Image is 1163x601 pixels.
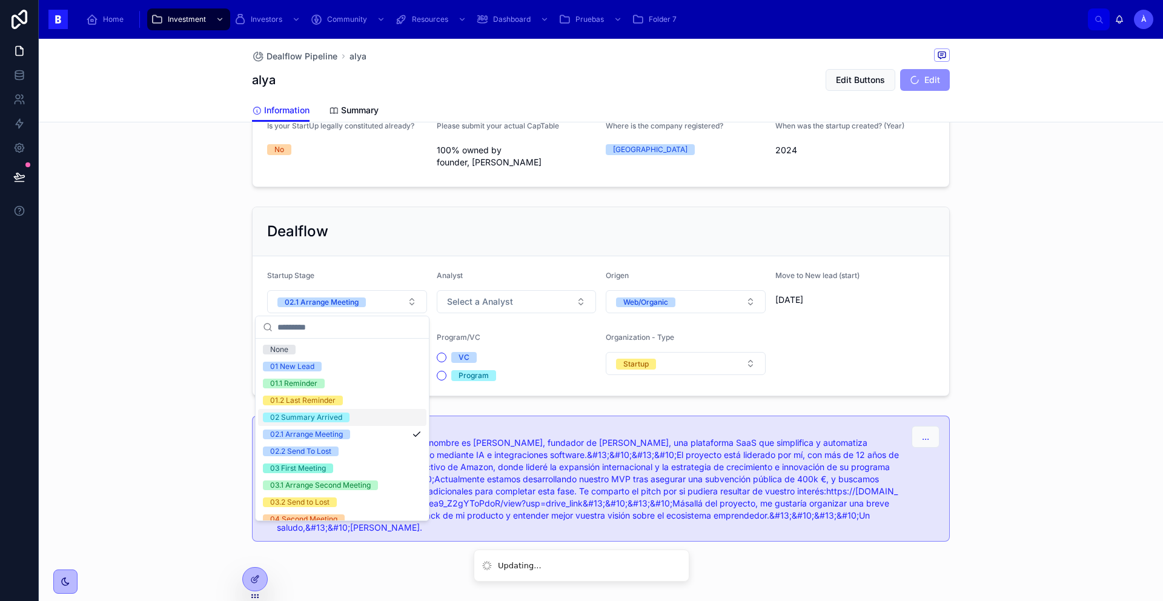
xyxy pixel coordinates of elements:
[270,362,314,371] div: 01 New Lead
[775,144,935,156] span: 2024
[264,104,310,116] span: Information
[775,271,860,280] span: Move to New lead (start)
[775,294,935,306] span: [DATE]
[147,8,230,30] a: Investment
[277,426,902,434] h5: Comentarios que nos dejaron:
[267,50,337,62] span: Dealflow Pipeline
[606,271,629,280] span: Origen
[329,99,379,124] a: Summary
[277,486,898,508] a: https://[DOMAIN_NAME]/file/d/127u6tDgPksq4u7meDHea9_Z2gYToPdoR/view?usp=drive_link&#13;&#10;&#13;...
[775,121,904,130] span: When was the startup created? (Year)
[628,8,685,30] a: Folder 7
[267,121,414,130] span: Is your StartUp legally constituted already?
[606,333,674,342] span: Organization - Type
[103,15,124,24] span: Home
[252,50,337,62] a: Dealflow Pipeline
[606,121,723,130] span: Where is the company registered?
[613,144,688,155] div: [GEOGRAPHIC_DATA]
[350,50,366,62] a: alya
[270,430,343,439] div: 02.1 Arrange Meeting
[412,15,448,24] span: Resources
[912,426,939,448] button: ...
[437,121,559,130] span: Please submit your actual CapTable
[437,144,597,168] span: 100% owned by founder, [PERSON_NAME]
[270,480,371,490] div: 03.1 Arrange Second Meeting
[270,396,336,405] div: 01.2 Last Reminder
[555,8,628,30] a: Pruebas
[437,290,597,313] button: Select Button
[277,437,902,534] div: Buenos días,&#13;&#10;&#13;&#10;Mi nombre es Alejandro Pérez, fundador de alya, una plataforma Sa...
[459,352,469,363] div: VC
[270,514,337,524] div: 04 Second Meeting
[327,15,367,24] span: Community
[447,296,513,308] span: Select a Analyst
[606,290,766,313] button: Select Button
[437,333,480,342] span: Program/VC
[277,437,899,533] span: Buenos días,&#13;&#10;&#13;&#10;Mi nombre es [PERSON_NAME], fundador de [PERSON_NAME], una plataf...
[168,15,206,24] span: Investment
[82,8,132,30] a: Home
[256,339,429,520] div: Suggestions
[459,370,489,381] div: Program
[270,463,326,473] div: 03 First Meeting
[48,10,68,29] img: App logo
[498,560,542,572] div: Updating...
[252,71,276,88] h1: alya
[616,357,656,370] button: Unselect STARTUP
[267,271,314,280] span: Startup Stage
[285,297,359,307] div: 02.1 Arrange Meeting
[274,144,284,155] div: No
[437,271,463,280] span: Analyst
[270,413,342,422] div: 02 Summary Arrived
[270,497,330,507] div: 03.2 Send to Lost
[575,15,604,24] span: Pruebas
[606,352,766,375] button: Select Button
[493,15,531,24] span: Dashboard
[267,290,427,313] button: Select Button
[1141,15,1147,24] span: À
[270,379,317,388] div: 01.1 Reminder
[623,297,668,307] div: Web/Organic
[649,15,677,24] span: Folder 7
[341,104,379,116] span: Summary
[270,345,288,354] div: None
[472,8,555,30] a: Dashboard
[391,8,472,30] a: Resources
[306,8,391,30] a: Community
[826,69,895,91] button: Edit Buttons
[252,99,310,122] a: Information
[270,447,331,456] div: 02.2 Send To Lost
[922,431,929,443] span: ...
[267,222,328,241] h2: Dealflow
[251,15,282,24] span: Investors
[623,359,649,370] div: Startup
[230,8,306,30] a: Investors
[836,74,885,86] span: Edit Buttons
[78,6,1088,33] div: scrollable content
